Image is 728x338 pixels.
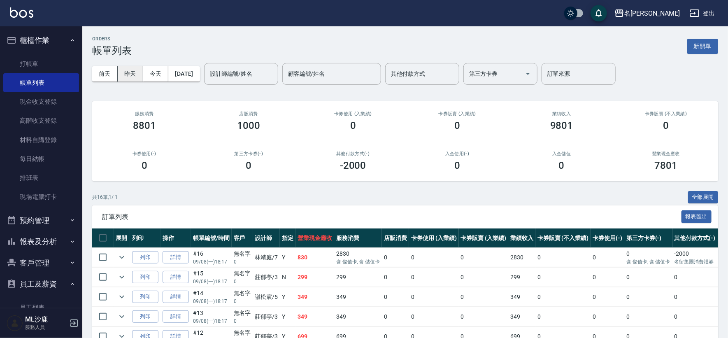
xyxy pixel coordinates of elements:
[3,92,79,111] a: 現金收支登錄
[237,120,260,131] h3: 1000
[142,160,147,171] h3: 0
[311,151,395,156] h2: 其他付款方式(-)
[624,228,672,248] th: 第三方卡券(-)
[535,268,591,287] td: 0
[234,289,251,298] div: 無名字
[234,269,251,278] div: 無名字
[3,131,79,149] a: 材料自購登錄
[168,66,200,82] button: [DATE]
[382,287,409,307] td: 0
[295,287,334,307] td: 349
[102,151,187,156] h2: 卡券使用(-)
[132,271,158,284] button: 列印
[459,287,509,307] td: 0
[295,228,334,248] th: 營業現金應收
[3,111,79,130] a: 高階收支登錄
[409,268,459,287] td: 0
[92,36,132,42] h2: ORDERS
[92,45,132,56] h3: 帳單列表
[295,268,334,287] td: 299
[114,228,130,248] th: 展開
[624,307,672,326] td: 0
[409,228,459,248] th: 卡券使用 (入業績)
[232,228,253,248] th: 客戶
[193,258,230,266] p: 09/08 (一) 18:17
[234,309,251,317] div: 無名字
[591,307,625,326] td: 0
[25,324,67,331] p: 服務人員
[611,5,683,22] button: 名[PERSON_NAME]
[624,8,680,19] div: 名[PERSON_NAME]
[672,268,718,287] td: 0
[116,310,128,323] button: expand row
[3,168,79,187] a: 排班表
[92,193,118,201] p: 共 16 筆, 1 / 1
[246,160,251,171] h3: 0
[382,268,409,287] td: 0
[3,187,79,206] a: 現場電腦打卡
[340,160,366,171] h3: -2000
[519,111,604,117] h2: 業績收入
[92,66,118,82] button: 前天
[334,287,382,307] td: 349
[191,287,232,307] td: #14
[193,278,230,285] p: 09/08 (一) 18:17
[415,151,500,156] h2: 入金使用(-)
[10,7,33,18] img: Logo
[624,268,672,287] td: 0
[681,212,712,220] a: 報表匯出
[132,251,158,264] button: 列印
[459,248,509,267] td: 0
[624,248,672,267] td: 0
[454,160,460,171] h3: 0
[253,228,280,248] th: 設計師
[624,151,709,156] h2: 營業現金應收
[116,271,128,283] button: expand row
[409,307,459,326] td: 0
[459,268,509,287] td: 0
[624,111,709,117] h2: 卡券販賣 (不入業績)
[311,111,395,117] h2: 卡券使用 (入業績)
[160,228,191,248] th: 操作
[591,5,607,21] button: save
[295,307,334,326] td: 349
[207,151,291,156] h2: 第三方卡券(-)
[102,213,681,221] span: 訂單列表
[3,149,79,168] a: 每日結帳
[234,317,251,325] p: 0
[591,228,625,248] th: 卡券使用(-)
[508,268,535,287] td: 299
[253,268,280,287] td: 莊郁亭 /3
[102,111,187,117] h3: 服務消費
[591,248,625,267] td: 0
[508,248,535,267] td: 2830
[535,307,591,326] td: 0
[686,6,718,21] button: 登出
[3,73,79,92] a: 帳單列表
[591,268,625,287] td: 0
[280,307,295,326] td: Y
[3,54,79,73] a: 打帳單
[133,120,156,131] h3: 8801
[559,160,565,171] h3: 0
[535,287,591,307] td: 0
[234,298,251,305] p: 0
[280,287,295,307] td: Y
[654,160,677,171] h3: 7801
[191,307,232,326] td: #13
[334,307,382,326] td: 349
[3,298,79,317] a: 員工列表
[163,291,189,303] a: 詳情
[626,258,670,266] p: 含 儲值卡, 含 儲值卡
[334,248,382,267] td: 2830
[280,268,295,287] td: N
[280,228,295,248] th: 指定
[163,271,189,284] a: 詳情
[7,315,23,331] img: Person
[130,228,160,248] th: 列印
[3,30,79,51] button: 櫃檯作業
[132,291,158,303] button: 列印
[508,307,535,326] td: 349
[382,307,409,326] td: 0
[409,248,459,267] td: 0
